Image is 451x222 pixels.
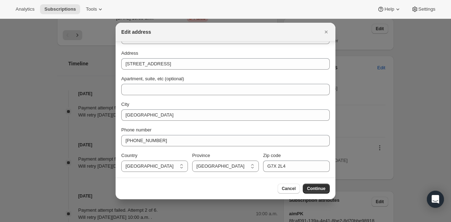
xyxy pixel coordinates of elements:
[282,186,296,191] span: Cancel
[373,4,405,14] button: Help
[121,28,151,36] h2: Edit address
[86,6,97,12] span: Tools
[121,76,184,81] span: Apartment, suite, etc (optional)
[303,184,330,194] button: Continue
[121,127,151,132] span: Phone number
[407,4,440,14] button: Settings
[278,184,300,194] button: Cancel
[192,153,210,158] span: Province
[427,191,444,208] div: Open Intercom Messenger
[321,27,331,37] button: Close
[121,102,129,107] span: City
[16,6,34,12] span: Analytics
[307,186,325,191] span: Continue
[40,4,80,14] button: Subscriptions
[44,6,76,12] span: Subscriptions
[263,153,281,158] span: Zip code
[121,153,138,158] span: Country
[11,4,39,14] button: Analytics
[121,50,138,56] span: Address
[384,6,394,12] span: Help
[82,4,108,14] button: Tools
[418,6,435,12] span: Settings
